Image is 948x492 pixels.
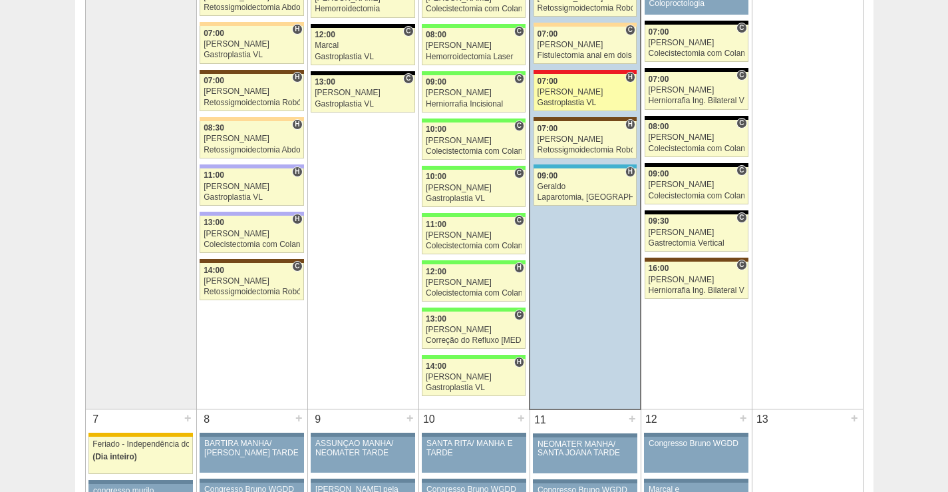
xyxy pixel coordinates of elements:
div: [PERSON_NAME] [426,231,522,240]
div: [PERSON_NAME] [426,184,522,192]
a: C 13:00 [PERSON_NAME] Gastroplastia VL [311,75,414,113]
div: 8 [197,409,218,429]
div: Key: Santa Joana [534,117,637,121]
span: Consultório [736,165,746,176]
a: C 09:30 [PERSON_NAME] Gastrectomia Vertical [645,214,748,252]
div: 13 [752,409,773,429]
span: Hospital [514,357,524,368]
div: Key: Brasil [422,213,526,217]
span: 16:00 [649,264,669,273]
div: Retossigmoidectomia Robótica [204,288,300,296]
div: Key: Christóvão da Gama [200,212,303,216]
div: [PERSON_NAME] [426,373,522,381]
span: 07:00 [538,124,558,133]
div: 7 [86,409,106,429]
div: [PERSON_NAME] [426,326,522,334]
div: [PERSON_NAME] [426,89,522,97]
a: Feriado - Independência do [GEOGRAPHIC_DATA] (Dia inteiro) [88,437,192,474]
div: [PERSON_NAME] [538,135,633,144]
div: BARTIRA MANHÃ/ [PERSON_NAME] TARDE [204,439,299,457]
div: Gastroplastia VL [204,193,300,202]
div: [PERSON_NAME] [538,41,633,49]
span: (Dia inteiro) [92,452,137,461]
span: Consultório [736,260,746,270]
a: C 10:00 [PERSON_NAME] Gastroplastia VL [422,170,526,207]
span: 07:00 [649,27,669,37]
div: [PERSON_NAME] [204,230,300,238]
div: [PERSON_NAME] [649,180,744,189]
div: Key: Aviso [422,479,526,483]
a: NEOMATER MANHÃ/ SANTA JOANA TARDE [533,437,637,473]
div: Gastroplastia VL [426,383,522,392]
div: Key: Blanc [645,116,748,120]
div: Colecistectomia com Colangiografia VL [426,147,522,156]
span: 10:00 [426,124,446,134]
div: Herniorrafia Incisional [426,100,522,109]
div: Key: Neomater [534,164,637,168]
div: Key: Blanc [311,71,414,75]
div: + [738,409,749,427]
div: Feriado - Independência do [GEOGRAPHIC_DATA] [92,440,189,449]
div: [PERSON_NAME] [649,86,744,95]
div: [PERSON_NAME] [204,40,300,49]
div: Colecistectomia com Colangiografia VL [649,49,744,58]
div: 12 [641,409,662,429]
span: Hospital [625,72,635,83]
span: 07:00 [649,75,669,84]
div: + [293,409,305,427]
span: 07:00 [204,76,224,85]
div: [PERSON_NAME] [426,136,522,145]
span: 11:00 [204,170,224,180]
a: C 09:00 [PERSON_NAME] Herniorrafia Incisional [422,75,526,113]
div: Key: Assunção [534,70,637,74]
a: C 09:00 [PERSON_NAME] Colecistectomia com Colangiografia VL [645,167,748,204]
div: Key: Santa Joana [200,70,303,74]
div: Key: Bartira [200,22,303,26]
span: 07:00 [538,29,558,39]
span: Consultório [736,118,746,128]
a: C 12:00 Marcal Gastroplastia VL [311,28,414,65]
span: Consultório [514,310,524,320]
div: Key: Aviso [200,479,303,483]
div: Colecistectomia com Colangiografia VL [426,5,522,13]
a: H 07:00 [PERSON_NAME] Gastroplastia VL [200,26,303,63]
span: Hospital [625,119,635,130]
span: 13:00 [315,77,335,87]
a: H 08:30 [PERSON_NAME] Retossigmoidectomia Abdominal VL [200,121,303,158]
span: 09:00 [538,171,558,180]
div: Gastroplastia VL [204,51,300,59]
a: H 12:00 [PERSON_NAME] Colecistectomia com Colangiografia VL [422,264,526,302]
div: Key: Aviso [88,480,192,484]
span: Consultório [736,212,746,223]
div: 9 [308,409,329,429]
div: [PERSON_NAME] [204,134,300,143]
div: [PERSON_NAME] [649,228,744,237]
div: Gastroplastia VL [426,194,522,203]
a: H 07:00 [PERSON_NAME] Gastroplastia VL [534,74,637,111]
span: 13:00 [426,314,446,324]
div: Key: Aviso [533,479,637,483]
span: Hospital [292,119,302,130]
div: Gastrectomia Vertical [649,239,744,248]
div: Key: Christóvão da Gama [200,164,303,168]
div: Hemorroidectomia Laser [426,53,522,61]
span: Consultório [625,25,635,35]
div: [PERSON_NAME] [426,278,522,287]
div: + [849,409,860,427]
div: Key: Santa Joana [645,258,748,262]
a: C 14:00 [PERSON_NAME] Retossigmoidectomia Robótica [200,263,303,300]
div: Gastroplastia VL [538,99,633,107]
span: 09:00 [426,77,446,87]
div: Key: Brasil [422,355,526,359]
div: Colecistectomia com Colangiografia VL [426,242,522,250]
span: Consultório [292,261,302,272]
div: [PERSON_NAME] [649,39,744,47]
div: + [627,410,638,427]
span: 07:00 [538,77,558,86]
a: C 08:00 [PERSON_NAME] Hemorroidectomia Laser [422,28,526,65]
a: BARTIRA MANHÃ/ [PERSON_NAME] TARDE [200,437,303,473]
span: Consultório [403,26,413,37]
div: + [182,409,194,427]
div: Colecistectomia com Colangiografia VL [649,144,744,153]
div: Key: Blanc [645,21,748,25]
